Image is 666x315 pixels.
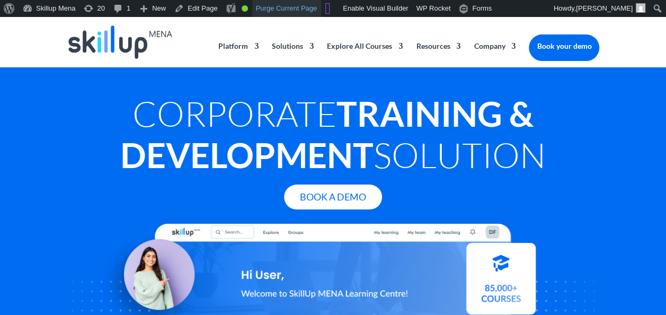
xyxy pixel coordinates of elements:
a: Resources [416,42,460,67]
a: Book your demo [529,34,599,58]
div: Good [242,5,248,12]
a: Solutions [272,42,314,67]
a: Explore All Courses [327,42,403,67]
a: Company [474,42,516,67]
span: [PERSON_NAME] [576,4,633,12]
strong: Training & Development [120,93,534,176]
img: Skillup Mena [68,25,172,59]
iframe: Chat Widget [490,200,666,315]
a: Platform [218,42,259,67]
a: Book A Demo [284,185,382,209]
h1: Corporate Solution [67,93,600,181]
